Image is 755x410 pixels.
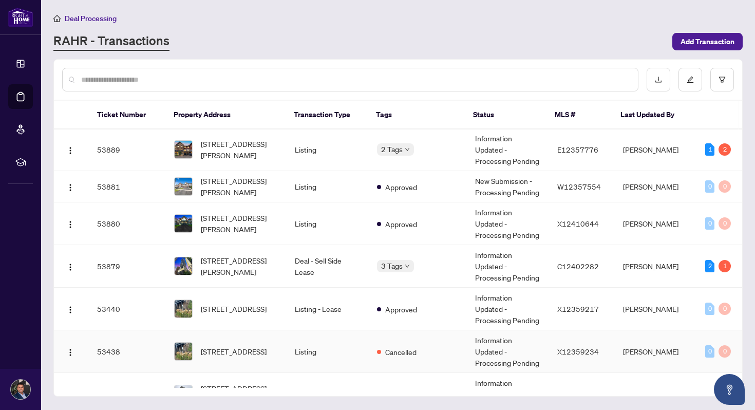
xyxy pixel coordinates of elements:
span: down [405,147,410,152]
button: filter [710,68,734,91]
td: Information Updated - Processing Pending [467,245,549,288]
td: Deal - Sell Side Lease [287,245,369,288]
div: 0 [719,217,731,230]
span: W12357554 [557,182,601,191]
span: [STREET_ADDRESS][PERSON_NAME][PERSON_NAME] [201,383,278,405]
td: 53880 [89,202,166,245]
img: thumbnail-img [175,343,192,360]
img: thumbnail-img [175,257,192,275]
div: 0 [705,180,714,193]
th: Tags [368,101,465,129]
span: down [405,264,410,269]
td: 53438 [89,330,166,373]
img: thumbnail-img [175,215,192,232]
button: Logo [62,386,79,402]
span: X12359234 [557,347,599,356]
span: E12357776 [557,145,598,154]
td: 53879 [89,245,166,288]
img: thumbnail-img [175,300,192,318]
span: 2 Tags [381,143,403,155]
th: MLS # [546,101,612,129]
span: [STREET_ADDRESS][PERSON_NAME] [201,138,278,161]
a: RAHR - Transactions [53,32,169,51]
td: 53889 [89,128,166,171]
button: Add Transaction [672,33,743,50]
img: thumbnail-img [175,178,192,195]
img: Logo [66,348,74,357]
img: thumbnail-img [175,385,192,403]
th: Transaction Type [286,101,368,129]
span: Deal Processing [65,14,117,23]
td: [PERSON_NAME] [615,245,697,288]
td: Information Updated - Processing Pending [467,330,549,373]
span: filter [719,76,726,83]
span: Add Transaction [681,33,734,50]
span: 3 Tags [381,260,403,272]
td: [PERSON_NAME] [615,202,697,245]
td: Information Updated - Processing Pending [467,128,549,171]
span: [STREET_ADDRESS] [201,346,267,357]
div: 2 [705,260,714,272]
td: [PERSON_NAME] [615,171,697,202]
span: X12410644 [557,219,599,228]
td: Listing - Lease [287,288,369,330]
span: [STREET_ADDRESS][PERSON_NAME] [201,175,278,198]
button: Logo [62,343,79,360]
td: Listing [287,128,369,171]
div: 0 [719,303,731,315]
span: C12402282 [557,262,599,271]
td: Listing [287,202,369,245]
td: Information Updated - Processing Pending [467,202,549,245]
img: thumbnail-img [175,141,192,158]
span: edit [687,76,694,83]
td: Listing [287,171,369,202]
div: 0 [719,180,731,193]
span: download [655,76,662,83]
div: 0 [705,217,714,230]
span: [STREET_ADDRESS] [201,303,267,314]
button: Open asap [714,374,745,405]
button: Logo [62,301,79,317]
div: 1 [719,260,731,272]
th: Ticket Number [89,101,165,129]
span: [STREET_ADDRESS][PERSON_NAME] [201,255,278,277]
td: [PERSON_NAME] [615,288,697,330]
th: Property Address [165,101,286,129]
button: Logo [62,178,79,195]
img: Logo [66,146,74,155]
img: Logo [66,306,74,314]
img: Profile Icon [11,380,30,399]
button: Logo [62,141,79,158]
div: 0 [705,345,714,358]
img: Logo [66,183,74,192]
button: edit [678,68,702,91]
span: home [53,15,61,22]
td: Information Updated - Processing Pending [467,288,549,330]
span: Approved [385,181,417,193]
img: logo [8,8,33,27]
div: 2 [719,143,731,156]
span: X12359217 [557,304,599,313]
span: Cancelled [385,346,417,358]
button: Logo [62,215,79,232]
td: 53881 [89,171,166,202]
div: 0 [705,303,714,315]
span: Approved [385,218,417,230]
td: New Submission - Processing Pending [467,171,549,202]
div: 0 [719,345,731,358]
img: Logo [66,263,74,271]
th: Last Updated By [612,101,694,129]
td: [PERSON_NAME] [615,128,697,171]
img: Logo [66,220,74,229]
span: [STREET_ADDRESS][PERSON_NAME] [201,212,278,235]
button: download [647,68,670,91]
span: Approved [385,304,417,315]
th: Status [465,101,547,129]
div: 1 [705,143,714,156]
td: [PERSON_NAME] [615,330,697,373]
button: Logo [62,258,79,274]
td: 53440 [89,288,166,330]
td: Listing [287,330,369,373]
